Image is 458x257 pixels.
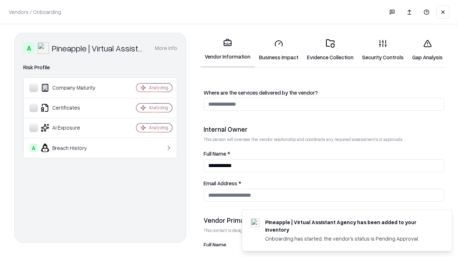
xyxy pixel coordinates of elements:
a: Security Controls [358,34,408,67]
div: Certificates [29,104,115,112]
div: AI Exposure [29,124,115,132]
div: A [23,42,35,54]
div: Pineapple | Virtual Assistant Agency [52,42,146,54]
label: Where are the services delivered by the vendor? [204,90,444,95]
button: More info [155,42,177,55]
div: Risk Profile [23,63,177,72]
a: Business Impact [255,34,303,67]
div: Pineapple | Virtual Assistant Agency has been added to your inventory [265,218,435,233]
div: Onboarding has started, the vendor's status is Pending Approval. [265,235,435,242]
label: Full Name [204,242,444,247]
div: Analyzing [149,85,168,91]
div: Analyzing [149,125,168,131]
div: Internal Owner [204,125,444,133]
label: Email Address * [204,181,444,186]
a: Vendor Information [200,33,255,67]
img: trypineapple.com [251,218,259,227]
div: Breach History [29,143,115,152]
p: Vendors / Onboarding [9,8,61,16]
div: Company Maturity [29,84,115,92]
p: This person will oversee the vendor relationship and coordinate any required assessments or appro... [204,136,444,142]
div: Analyzing [149,105,168,111]
div: A [29,143,38,152]
img: Pineapple | Virtual Assistant Agency [38,42,49,54]
a: Evidence Collection [303,34,358,67]
label: Full Name * [204,151,444,156]
div: Vendor Primary Contact [204,216,444,225]
a: Gap Analysis [408,34,447,67]
p: This contact is designated to receive the assessment request from Shift [204,227,444,233]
